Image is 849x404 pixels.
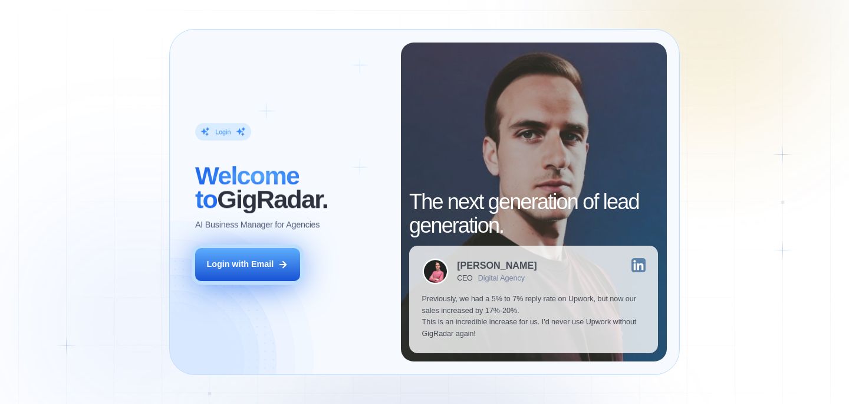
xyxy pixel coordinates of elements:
div: Login with Email [206,259,274,271]
button: Login with Email [195,248,300,281]
div: Login [215,128,231,136]
span: Welcome to [195,161,299,213]
p: AI Business Manager for Agencies [195,219,320,231]
iframe: Intercom live chat [809,364,837,392]
h2: ‍ GigRadar. [195,164,388,211]
div: [PERSON_NAME] [457,260,537,270]
p: Previously, we had a 5% to 7% reply rate on Upwork, but now our sales increased by 17%-20%. This ... [422,294,646,340]
div: Digital Agency [478,274,525,282]
h2: The next generation of lead generation. [409,190,658,237]
div: CEO [457,274,473,282]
